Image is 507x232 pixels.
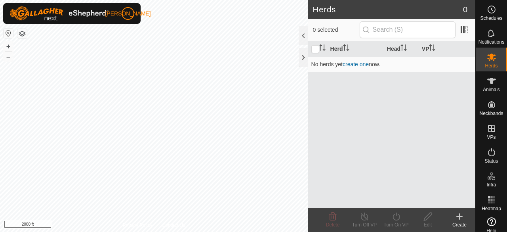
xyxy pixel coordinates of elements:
[478,40,504,44] span: Notifications
[419,41,475,57] th: VP
[4,42,13,51] button: +
[360,21,456,38] input: Search (S)
[349,221,380,228] div: Turn Off VP
[326,222,340,228] span: Delete
[123,222,152,229] a: Privacy Policy
[319,46,326,52] p-sorticon: Activate to sort
[105,10,151,18] span: [PERSON_NAME]
[343,61,369,67] a: create one
[343,46,349,52] p-sorticon: Activate to sort
[313,5,463,14] h2: Herds
[400,46,407,52] p-sorticon: Activate to sort
[313,26,360,34] span: 0 selected
[480,16,502,21] span: Schedules
[380,221,412,228] div: Turn On VP
[444,221,475,228] div: Create
[162,222,185,229] a: Contact Us
[4,29,13,38] button: Reset Map
[384,41,419,57] th: Head
[412,221,444,228] div: Edit
[463,4,467,15] span: 0
[479,111,503,116] span: Neckbands
[10,6,109,21] img: Gallagher Logo
[484,159,498,163] span: Status
[485,63,497,68] span: Herds
[4,52,13,61] button: –
[483,87,500,92] span: Animals
[308,56,475,72] td: No herds yet now.
[487,135,496,140] span: VPs
[486,182,496,187] span: Infra
[327,41,384,57] th: Herd
[17,29,27,38] button: Map Layers
[429,46,435,52] p-sorticon: Activate to sort
[482,206,501,211] span: Heatmap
